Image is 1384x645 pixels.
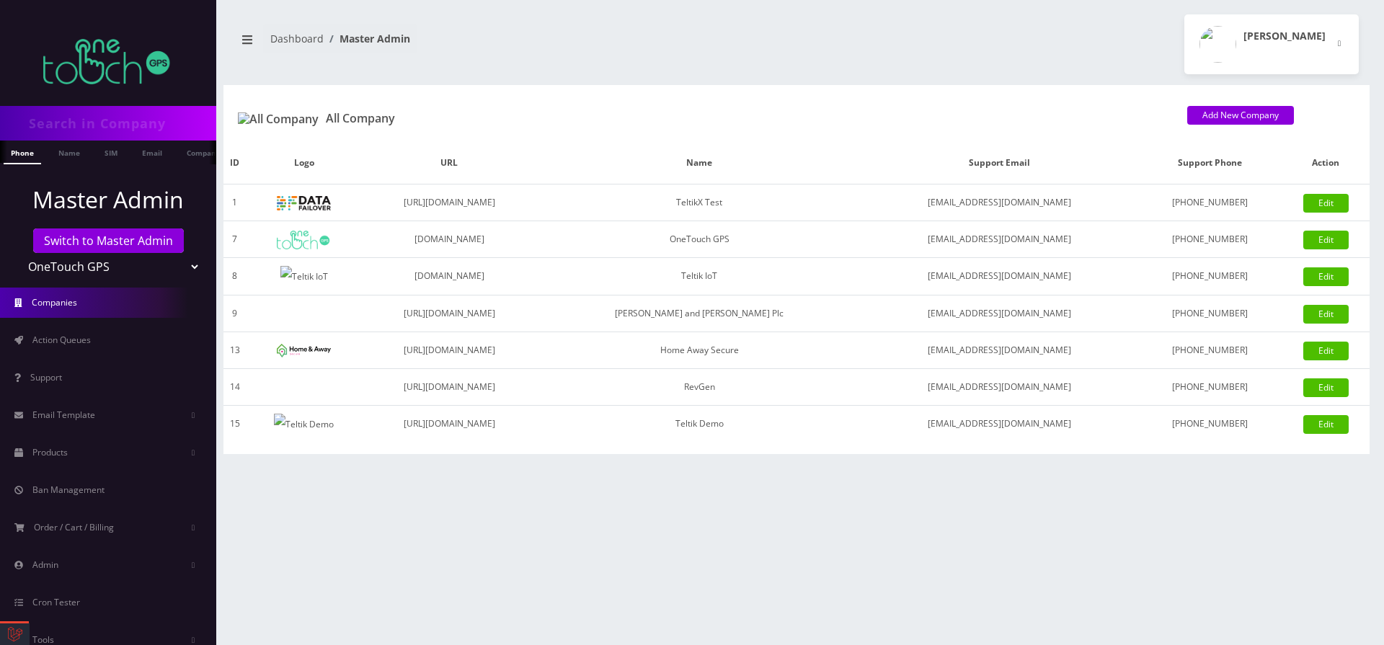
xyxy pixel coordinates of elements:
td: [PHONE_NUMBER] [1137,184,1282,221]
span: Order / Cart / Billing [34,521,114,533]
nav: breadcrumb [234,24,786,65]
a: Add New Company [1187,106,1294,125]
span: Support [30,371,62,383]
a: SIM [97,141,125,163]
a: Name [51,141,87,163]
img: Home Away Secure [277,344,331,357]
td: [PHONE_NUMBER] [1137,221,1282,258]
td: 14 [223,369,247,406]
span: Action Queues [32,334,91,346]
a: Edit [1303,194,1349,213]
td: Home Away Secure [537,332,861,369]
img: OneTouch GPS [43,39,173,84]
th: Action [1282,142,1370,184]
th: Support Email [861,142,1137,184]
td: [EMAIL_ADDRESS][DOMAIN_NAME] [861,184,1137,221]
td: 15 [223,406,247,442]
td: Teltik IoT [537,258,861,295]
td: [PHONE_NUMBER] [1137,332,1282,369]
button: [PERSON_NAME] [1184,14,1359,74]
img: Teltik Demo [274,414,334,435]
td: [URL][DOMAIN_NAME] [361,406,537,442]
td: 1 [223,184,247,221]
td: [DOMAIN_NAME] [361,258,537,295]
td: [PHONE_NUMBER] [1137,369,1282,406]
th: Logo [247,142,361,184]
a: Dashboard [270,32,324,45]
img: TeltikX Test [277,196,331,210]
a: Edit [1303,231,1349,249]
td: 13 [223,332,247,369]
h1: All Company [238,112,1166,126]
span: Email Template [32,409,95,421]
td: [URL][DOMAIN_NAME] [361,332,537,369]
th: Name [537,142,861,184]
span: Admin [32,559,58,571]
td: [EMAIL_ADDRESS][DOMAIN_NAME] [861,332,1137,369]
a: Edit [1303,305,1349,324]
span: Cron Tester [32,596,80,608]
li: Master Admin [324,31,410,46]
th: Support Phone [1137,142,1282,184]
td: [EMAIL_ADDRESS][DOMAIN_NAME] [861,369,1137,406]
a: Phone [4,141,41,164]
td: [PHONE_NUMBER] [1137,258,1282,295]
td: [EMAIL_ADDRESS][DOMAIN_NAME] [861,258,1137,295]
a: Email [135,141,169,163]
td: [PHONE_NUMBER] [1137,406,1282,442]
th: ID [223,142,247,184]
td: [PHONE_NUMBER] [1137,295,1282,332]
td: Teltik Demo [537,406,861,442]
a: Edit [1303,378,1349,397]
td: [URL][DOMAIN_NAME] [361,184,537,221]
td: [EMAIL_ADDRESS][DOMAIN_NAME] [861,406,1137,442]
a: Edit [1303,267,1349,286]
a: Switch to Master Admin [33,228,184,253]
span: Companies [32,296,77,308]
td: [URL][DOMAIN_NAME] [361,295,537,332]
td: 8 [223,258,247,295]
td: 7 [223,221,247,258]
td: TeltikX Test [537,184,861,221]
td: RevGen [537,369,861,406]
img: Teltik IoT [280,266,328,288]
span: Products [32,446,68,458]
td: [EMAIL_ADDRESS][DOMAIN_NAME] [861,295,1137,332]
td: [URL][DOMAIN_NAME] [361,369,537,406]
th: URL [361,142,537,184]
span: Ban Management [32,484,105,496]
a: Edit [1303,342,1349,360]
img: OneTouch GPS [277,231,331,249]
h2: [PERSON_NAME] [1243,30,1326,43]
td: OneTouch GPS [537,221,861,258]
input: Search in Company [29,110,213,137]
td: [EMAIL_ADDRESS][DOMAIN_NAME] [861,221,1137,258]
td: [PERSON_NAME] and [PERSON_NAME] Plc [537,295,861,332]
a: Company [179,141,228,163]
a: Edit [1303,415,1349,434]
td: 9 [223,295,247,332]
td: [DOMAIN_NAME] [361,221,537,258]
img: All Company [238,112,319,126]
